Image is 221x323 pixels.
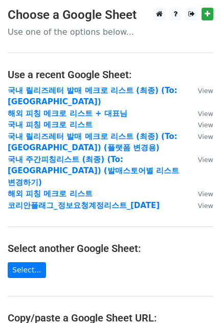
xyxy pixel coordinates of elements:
[188,120,213,129] a: View
[8,68,213,81] h4: Use a recent Google Sheet:
[8,132,177,153] a: 국내 릴리즈레터 발매 메크로 리스트 (최종) (To:[GEOGRAPHIC_DATA]) (플랫폼 변경용)
[8,155,179,187] a: 국내 주간피칭리스트 (최종) (To:[GEOGRAPHIC_DATA]) (발매스토어별 리스트 변경하기)
[198,190,213,198] small: View
[8,27,213,37] p: Use one of the options below...
[8,109,127,118] a: 해외 피칭 메크로 리스트 + 대표님
[8,242,213,255] h4: Select another Google Sheet:
[198,87,213,95] small: View
[188,86,213,95] a: View
[198,110,213,118] small: View
[8,189,93,198] a: 해외 피칭 메크로 리스트
[198,156,213,164] small: View
[188,109,213,118] a: View
[8,201,160,210] a: 코리안플래그_정보요청계정리스트_[DATE]
[188,189,213,198] a: View
[8,8,213,22] h3: Choose a Google Sheet
[8,120,93,129] a: 국내 피칭 메크로 리스트
[8,262,46,278] a: Select...
[198,202,213,210] small: View
[188,201,213,210] a: View
[188,132,213,141] a: View
[198,133,213,141] small: View
[188,155,213,164] a: View
[8,86,177,107] a: 국내 릴리즈레터 발매 메크로 리스트 (최종) (To:[GEOGRAPHIC_DATA])
[198,121,213,129] small: View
